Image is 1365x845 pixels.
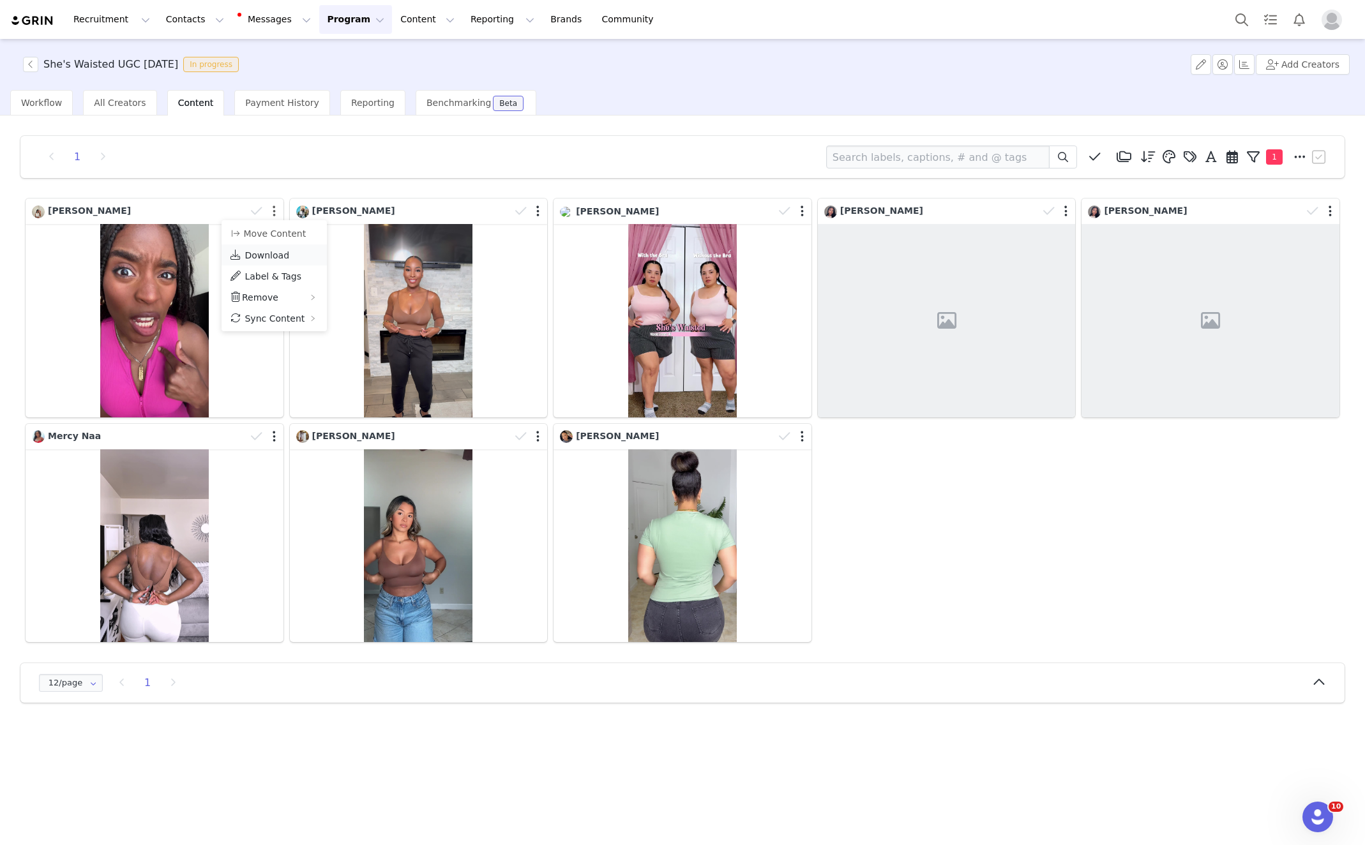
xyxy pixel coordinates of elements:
span: Workflow [21,98,62,108]
img: e758e98f-a76c-43ce-bd09-e3365d554a07.jpg [296,430,309,443]
i: icon: right [310,315,316,322]
span: Label & Tags [245,271,301,281]
button: Search [1228,5,1256,34]
a: Brands [543,5,593,34]
span: Content [178,98,214,108]
img: 70eaefe8-af2e-46a2-b696-f09986773acf.jpg [32,430,45,443]
span: [PERSON_NAME] [840,206,923,216]
button: Move Content [229,226,306,241]
button: Program [319,5,392,34]
span: [object Object] [23,57,244,72]
span: Benchmarking [426,98,491,108]
h3: She's Waisted UGC [DATE] [43,57,178,72]
span: Payment History [245,98,319,108]
span: In progress [183,57,239,72]
iframe: Intercom live chat [1302,802,1333,832]
span: Remove [242,292,278,303]
a: Download [222,244,327,265]
img: placeholder-profile.jpg [1322,10,1342,30]
img: 18bd2541-55d5-4f54-8f0b-e533fcb2fa02.jpg [560,207,573,217]
span: Mercy Naa [48,431,101,441]
span: All Creators [94,98,146,108]
span: [PERSON_NAME] [312,431,395,441]
button: Contacts [158,5,232,34]
span: Reporting [351,98,395,108]
button: Add Creators [1256,54,1350,75]
img: grin logo [10,15,55,27]
button: 1 [1243,147,1289,167]
img: fdf5191d-009b-46fc-b88a-5ae59f3031ba.jpg [560,430,573,443]
a: Tasks [1256,5,1285,34]
span: [PERSON_NAME] [1104,206,1187,216]
span: 1 [1266,149,1283,165]
input: Search labels, captions, # and @ tags [826,146,1050,168]
span: [PERSON_NAME] [576,431,659,441]
i: icon: right [310,294,316,301]
a: Community [594,5,667,34]
span: [PERSON_NAME] [312,206,395,216]
button: Recruitment [66,5,158,34]
img: 03797b55-5f72-4b6f-a250-fe469cd4df51--s.jpg [296,206,309,218]
img: e5c996ae-a301-4c45-9ac6-cac8c936c7d0.jpg [32,206,45,218]
button: Profile [1314,10,1355,30]
button: Content [393,5,462,34]
span: Download [245,250,289,260]
li: 1 [138,674,157,692]
span: Sync Content [245,313,305,324]
span: 10 [1329,802,1343,812]
button: Reporting [463,5,542,34]
div: Beta [499,100,517,107]
li: 1 [68,148,87,166]
button: Messages [232,5,319,34]
span: [PERSON_NAME] [576,206,659,216]
input: Select [39,674,103,692]
img: 12ae54bc-fba9-4674-9d2a-cec42ded629c.jpg [1088,206,1101,218]
span: [PERSON_NAME] [48,206,131,216]
button: Notifications [1285,5,1313,34]
img: 12ae54bc-fba9-4674-9d2a-cec42ded629c.jpg [824,206,837,218]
